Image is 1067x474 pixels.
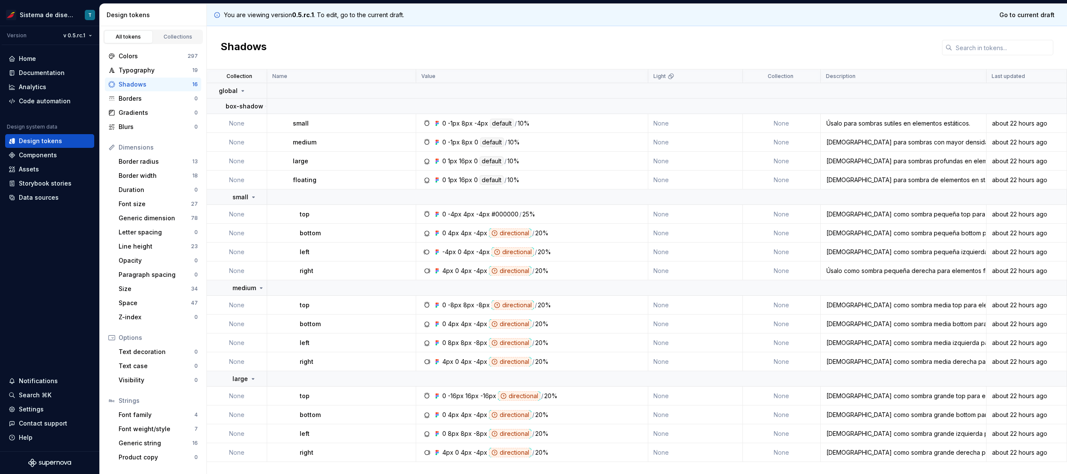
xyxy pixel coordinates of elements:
div: -16px [480,391,496,401]
div: 25% [522,210,535,219]
div: T [88,12,92,18]
div: directional [489,266,531,276]
a: Paragraph spacing0 [115,268,201,282]
p: floating [293,176,316,184]
div: 13 [192,158,198,165]
td: None [648,224,743,243]
div: 0 [442,119,446,128]
button: Sistema de diseño IberiaT [2,6,98,24]
td: None [207,224,267,243]
div: [DEMOGRAPHIC_DATA] como sombra pequeña izquierda para elementos floating. [821,248,986,256]
div: 0 [455,357,459,366]
div: 8px [462,138,473,147]
div: -1px [448,138,460,147]
h2: Shadows [221,40,267,55]
div: Font family [119,411,194,419]
div: [DEMOGRAPHIC_DATA] como sombra pequeña bottom para elementos floating. [821,229,986,237]
div: 10% [507,156,519,166]
div: 0 [194,314,198,321]
p: medium [232,284,256,292]
div: 10% [518,119,530,128]
td: None [743,352,821,371]
div: 7 [194,426,198,432]
a: Text case0 [115,359,201,373]
div: 16 [192,81,198,88]
div: / [532,357,534,366]
p: box-shadow [226,102,263,111]
div: 0 [442,156,446,166]
div: 10% [507,175,519,185]
div: / [505,138,507,147]
div: Design tokens [107,11,203,19]
td: None [207,243,267,261]
p: Last updated [992,73,1025,80]
div: directional [489,228,531,238]
input: Search in tokens... [952,40,1053,55]
div: -8px [476,300,490,310]
div: directional [492,300,534,310]
div: 23 [191,243,198,250]
div: Design system data [7,123,57,130]
td: None [648,205,743,224]
div: 10% [508,138,520,147]
div: [DEMOGRAPHIC_DATA] como sombra media izquierda para elementos floating. [821,339,986,347]
p: bottom [300,320,321,328]
td: None [743,205,821,224]
a: Product copy0 [115,450,201,464]
div: 19 [192,67,198,74]
a: Borders0 [105,92,201,105]
div: 20% [535,357,548,366]
div: about 22 hours ago [987,267,1066,275]
div: 4 [194,411,198,418]
div: 0 [442,210,446,219]
div: default [490,119,514,128]
div: Úsalo para sombras sutiles en elementos estáticos. [821,119,986,128]
div: -4px [442,247,456,257]
div: 0 [442,338,446,348]
div: / [519,210,522,219]
div: #000000 [492,210,519,219]
a: Letter spacing0 [115,225,201,239]
svg: Supernova Logo [28,459,71,467]
div: 0 [442,391,446,401]
button: Notifications [5,374,94,388]
div: 0 [194,229,198,236]
td: None [648,352,743,371]
div: [DEMOGRAPHIC_DATA] para sombra de elementos en state hover. [821,176,986,184]
td: None [207,296,267,315]
div: Colors [119,52,188,60]
a: Design tokens [5,134,94,148]
div: [DEMOGRAPHIC_DATA] como sombra pequeña top para elementos floating. [821,210,986,219]
div: 8px [448,338,459,348]
div: Search ⌘K [19,391,51,399]
a: Documentation [5,66,94,80]
a: Font weight/style7 [115,422,201,436]
div: 0 [442,138,446,147]
div: [DEMOGRAPHIC_DATA] para sombras con mayor densidad en elementos estáticos. [821,138,986,147]
div: / [535,300,537,310]
p: Name [272,73,287,80]
p: Light [653,73,666,80]
div: 20% [535,266,548,276]
div: Letter spacing [119,228,194,237]
div: 297 [188,53,198,60]
div: / [532,266,534,276]
div: 27 [191,201,198,207]
a: Code automation [5,94,94,108]
div: -4px [448,210,462,219]
td: None [207,171,267,189]
a: Settings [5,402,94,416]
div: 0 [194,271,198,278]
div: 20% [535,228,548,238]
div: Sistema de diseño Iberia [20,11,75,19]
a: Generic dimension78 [115,211,201,225]
p: large [232,375,248,383]
td: None [743,243,821,261]
div: Product copy [119,453,194,462]
button: Contact support [5,417,94,430]
div: 16 [192,440,198,447]
a: Go to current draft [994,7,1060,23]
a: Storybook stories [5,177,94,190]
div: 0 [442,228,446,238]
div: Size [119,285,191,293]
